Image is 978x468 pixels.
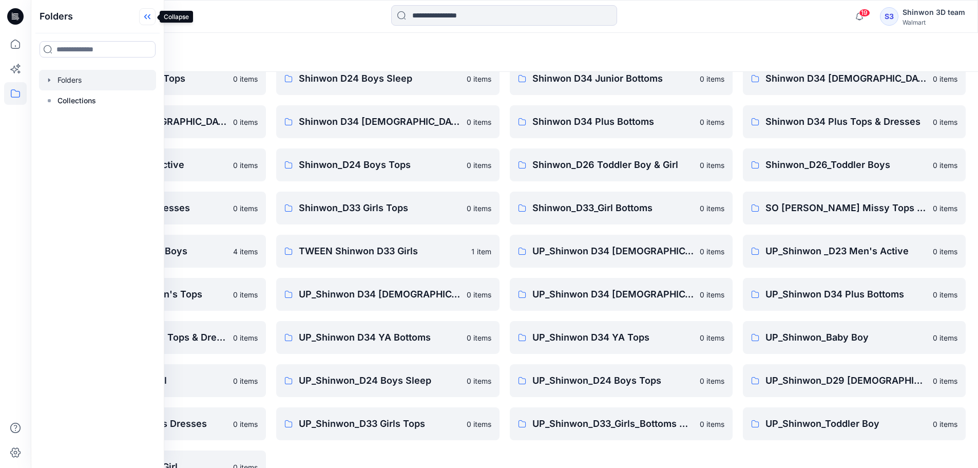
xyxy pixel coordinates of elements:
[532,158,694,172] p: Shinwon_D26 Toddler Boy & Girl
[700,246,724,257] p: 0 items
[276,278,499,311] a: UP_Shinwon D34 [DEMOGRAPHIC_DATA] Bottoms0 items
[700,289,724,300] p: 0 items
[765,373,927,388] p: UP_Shinwon_D29 [DEMOGRAPHIC_DATA] Sleep
[467,203,491,214] p: 0 items
[532,373,694,388] p: UP_Shinwon_D24 Boys Tops
[532,244,694,258] p: UP_Shinwon D34 [DEMOGRAPHIC_DATA] Knit Tops
[467,117,491,127] p: 0 items
[933,117,957,127] p: 0 items
[233,419,258,429] p: 0 items
[299,330,460,345] p: UP_Shinwon D34 YA Bottoms
[532,71,694,86] p: Shinwon D34 Junior Bottoms
[299,244,465,258] p: TWEEN Shinwon D33 Girls
[299,417,460,431] p: UP_Shinwon_D33 Girls Tops
[532,201,694,215] p: Shinwon_D33_Girl Bottoms
[276,192,499,224] a: Shinwon_D33 Girls Tops0 items
[743,235,966,268] a: UP_Shinwon _D23 Men's Active0 items
[233,376,258,386] p: 0 items
[57,95,96,107] p: Collections
[700,117,724,127] p: 0 items
[532,115,694,129] p: Shinwon D34 Plus Bottoms
[743,407,966,440] a: UP_Shinwon_Toddler Boy0 items
[903,18,965,26] div: Walmart
[532,330,694,345] p: UP_Shinwon D34 YA Tops
[299,201,460,215] p: Shinwon_D33 Girls Tops
[859,9,870,17] span: 19
[933,203,957,214] p: 0 items
[510,148,733,181] a: Shinwon_D26 Toddler Boy & Girl0 items
[471,246,491,257] p: 1 item
[743,321,966,354] a: UP_Shinwon_Baby Boy0 items
[467,332,491,343] p: 0 items
[467,289,491,300] p: 0 items
[532,417,694,431] p: UP_Shinwon_D33_Girls_Bottoms & Active
[467,160,491,171] p: 0 items
[933,376,957,386] p: 0 items
[743,62,966,95] a: Shinwon D34 [DEMOGRAPHIC_DATA] Active0 items
[299,71,460,86] p: Shinwon D24 Boys Sleep
[510,321,733,354] a: UP_Shinwon D34 YA Tops0 items
[276,364,499,397] a: UP_Shinwon_D24 Boys Sleep0 items
[510,105,733,138] a: Shinwon D34 Plus Bottoms0 items
[700,376,724,386] p: 0 items
[299,158,460,172] p: Shinwon_D24 Boys Tops
[765,158,927,172] p: Shinwon_D26_Toddler Boys
[700,419,724,429] p: 0 items
[276,148,499,181] a: Shinwon_D24 Boys Tops0 items
[933,246,957,257] p: 0 items
[743,278,966,311] a: UP_Shinwon D34 Plus Bottoms0 items
[276,62,499,95] a: Shinwon D24 Boys Sleep0 items
[765,417,927,431] p: UP_Shinwon_Toddler Boy
[765,244,927,258] p: UP_Shinwon _D23 Men's Active
[700,73,724,84] p: 0 items
[510,278,733,311] a: UP_Shinwon D34 [DEMOGRAPHIC_DATA] Dresses0 items
[765,115,927,129] p: Shinwon D34 Plus Tops & Dresses
[743,148,966,181] a: Shinwon_D26_Toddler Boys0 items
[233,246,258,257] p: 4 items
[276,321,499,354] a: UP_Shinwon D34 YA Bottoms0 items
[233,203,258,214] p: 0 items
[233,160,258,171] p: 0 items
[765,71,927,86] p: Shinwon D34 [DEMOGRAPHIC_DATA] Active
[532,287,694,302] p: UP_Shinwon D34 [DEMOGRAPHIC_DATA] Dresses
[743,105,966,138] a: Shinwon D34 Plus Tops & Dresses0 items
[743,192,966,224] a: SO [PERSON_NAME] Missy Tops Bottom Dress0 items
[765,330,927,345] p: UP_Shinwon_Baby Boy
[903,6,965,18] div: Shinwon 3D team
[510,407,733,440] a: UP_Shinwon_D33_Girls_Bottoms & Active0 items
[299,115,460,129] p: Shinwon D34 [DEMOGRAPHIC_DATA] Dresses
[467,419,491,429] p: 0 items
[510,62,733,95] a: Shinwon D34 Junior Bottoms0 items
[233,332,258,343] p: 0 items
[765,201,927,215] p: SO [PERSON_NAME] Missy Tops Bottom Dress
[233,289,258,300] p: 0 items
[299,373,460,388] p: UP_Shinwon_D24 Boys Sleep
[276,235,499,268] a: TWEEN Shinwon D33 Girls1 item
[510,192,733,224] a: Shinwon_D33_Girl Bottoms0 items
[299,287,460,302] p: UP_Shinwon D34 [DEMOGRAPHIC_DATA] Bottoms
[880,7,898,26] div: S3
[700,332,724,343] p: 0 items
[933,332,957,343] p: 0 items
[933,73,957,84] p: 0 items
[276,105,499,138] a: Shinwon D34 [DEMOGRAPHIC_DATA] Dresses0 items
[933,289,957,300] p: 0 items
[933,160,957,171] p: 0 items
[933,419,957,429] p: 0 items
[276,407,499,440] a: UP_Shinwon_D33 Girls Tops0 items
[467,376,491,386] p: 0 items
[467,73,491,84] p: 0 items
[743,364,966,397] a: UP_Shinwon_D29 [DEMOGRAPHIC_DATA] Sleep0 items
[700,203,724,214] p: 0 items
[765,287,927,302] p: UP_Shinwon D34 Plus Bottoms
[233,73,258,84] p: 0 items
[510,235,733,268] a: UP_Shinwon D34 [DEMOGRAPHIC_DATA] Knit Tops0 items
[510,364,733,397] a: UP_Shinwon_D24 Boys Tops0 items
[233,117,258,127] p: 0 items
[700,160,724,171] p: 0 items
